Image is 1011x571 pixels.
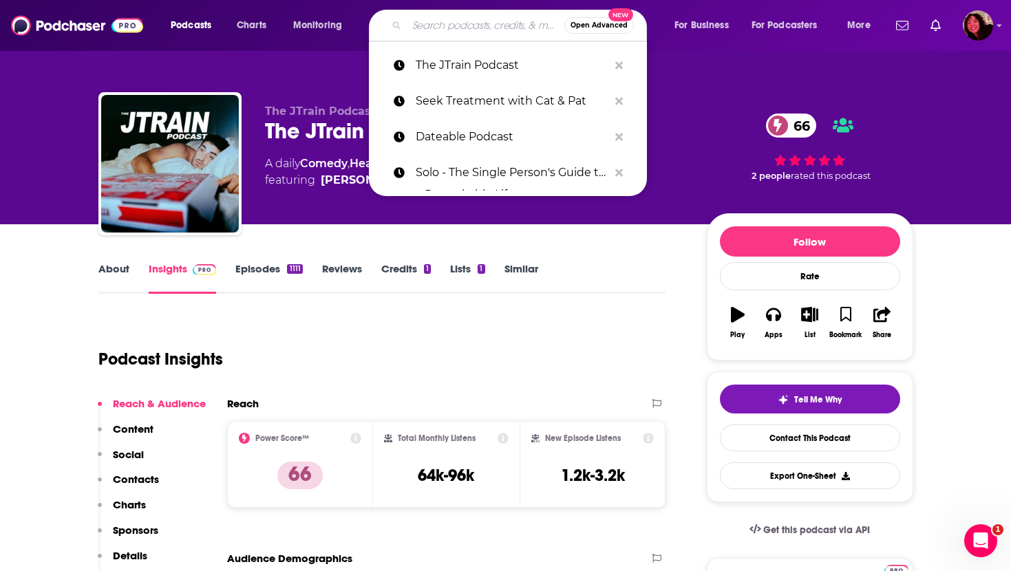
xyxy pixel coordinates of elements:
[791,171,871,181] span: rated this podcast
[284,14,360,36] button: open menu
[765,331,783,339] div: Apps
[369,155,647,191] a: Solo - The Single Person's Guide to a Remarkable Life
[98,498,146,524] button: Charts
[382,10,660,41] div: Search podcasts, credits, & more...
[113,397,206,410] p: Reach & Audience
[992,524,1003,535] span: 1
[381,262,431,294] a: Credits1
[369,83,647,119] a: Seek Treatment with Cat & Pat
[369,119,647,155] a: Dateable Podcast
[665,14,746,36] button: open menu
[237,16,266,35] span: Charts
[416,155,608,191] p: Solo - The Single Person's Guide to a Remarkable Life
[873,331,891,339] div: Share
[98,524,158,549] button: Sponsors
[674,16,729,35] span: For Business
[730,331,745,339] div: Play
[113,422,153,435] p: Content
[98,262,129,294] a: About
[891,14,914,37] a: Show notifications dropdown
[720,262,900,290] div: Rate
[720,385,900,413] button: tell me why sparkleTell Me Why
[778,394,789,405] img: tell me why sparkle
[963,10,993,41] img: User Profile
[424,264,431,274] div: 1
[752,16,818,35] span: For Podcasters
[113,524,158,537] p: Sponsors
[545,433,621,443] h2: New Episode Listens
[98,448,144,473] button: Social
[720,462,900,489] button: Export One-Sheet
[791,298,827,347] button: List
[756,298,791,347] button: Apps
[193,264,217,275] img: Podchaser Pro
[829,331,862,339] div: Bookmark
[416,83,608,119] p: Seek Treatment with Cat & Pat
[149,262,217,294] a: InsightsPodchaser Pro
[265,172,549,188] span: featuring
[738,513,882,547] a: Get this podcast via API
[720,226,900,257] button: Follow
[564,17,634,34] button: Open AdvancedNew
[963,10,993,41] span: Logged in as Kathryn-Musilek
[265,155,549,188] div: A daily podcast
[228,14,275,36] a: Charts
[287,264,302,274] div: 1111
[743,14,838,36] button: open menu
[963,10,993,41] button: Show profile menu
[98,349,223,369] h1: Podcast Insights
[161,14,229,36] button: open menu
[752,171,791,181] span: 2 people
[418,465,474,486] h3: 64k-96k
[322,262,362,294] a: Reviews
[171,16,211,35] span: Podcasts
[227,552,352,565] h2: Audience Demographics
[794,394,842,405] span: Tell Me Why
[416,119,608,155] p: Dateable Podcast
[838,14,888,36] button: open menu
[780,114,817,138] span: 66
[293,16,342,35] span: Monitoring
[113,498,146,511] p: Charts
[113,549,147,562] p: Details
[98,422,153,448] button: Content
[450,262,485,294] a: Lists1
[416,47,608,83] p: The JTrain Podcast
[504,262,538,294] a: Similar
[321,172,419,188] a: Jared Freid
[720,298,756,347] button: Play
[964,524,997,557] iframe: Intercom live chat
[98,397,206,422] button: Reach & Audience
[98,473,159,498] button: Contacts
[300,157,348,170] a: Comedy
[608,8,633,21] span: New
[235,262,302,294] a: Episodes1111
[101,95,239,233] img: The JTrain Podcast
[11,12,143,39] img: Podchaser - Follow, Share and Rate Podcasts
[707,105,913,190] div: 66 2 peoplerated this podcast
[847,16,871,35] span: More
[369,47,647,83] a: The JTrain Podcast
[720,424,900,451] a: Contact This Podcast
[478,264,485,274] div: 1
[864,298,900,347] button: Share
[763,524,870,536] span: Get this podcast via API
[227,397,259,410] h2: Reach
[398,433,476,443] h2: Total Monthly Listens
[571,22,628,29] span: Open Advanced
[805,331,816,339] div: List
[561,465,625,486] h3: 1.2k-3.2k
[348,157,350,170] span: ,
[407,14,564,36] input: Search podcasts, credits, & more...
[113,448,144,461] p: Social
[113,473,159,486] p: Contacts
[255,433,309,443] h2: Power Score™
[925,14,946,37] a: Show notifications dropdown
[350,157,388,170] a: Health
[766,114,817,138] a: 66
[277,462,323,489] p: 66
[828,298,864,347] button: Bookmark
[265,105,376,118] span: The JTrain Podcast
